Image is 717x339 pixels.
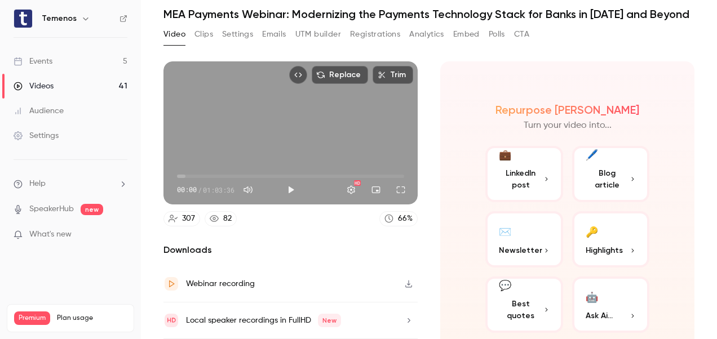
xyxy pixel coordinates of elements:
span: New [318,314,341,327]
div: 🖊️ [586,148,598,163]
div: Local speaker recordings in FullHD [186,314,341,327]
h6: Temenos [42,13,77,24]
li: help-dropdown-opener [14,178,127,190]
span: Premium [14,311,50,325]
div: 🔑 [586,222,598,240]
span: Best quotes [499,298,543,322]
button: Turn on miniplayer [365,179,387,201]
span: Highlights [586,244,623,256]
div: 66 % [398,213,413,225]
button: UTM builder [295,25,341,43]
div: HD [354,180,361,186]
div: Settings [14,130,59,141]
button: Polls [489,25,505,43]
span: Plan usage [57,314,127,323]
span: What's new [29,229,72,240]
span: / [198,185,202,195]
button: Analytics [409,25,444,43]
button: Play [280,179,302,201]
button: Embed video [289,66,307,84]
span: Blog article [586,167,630,191]
div: 🤖 [586,288,598,305]
div: 💼 [499,148,511,163]
span: LinkedIn post [499,167,543,191]
button: Replace [312,66,368,84]
div: 82 [223,213,232,225]
div: Videos [14,81,54,92]
h1: MEA Payments Webinar: Modernizing the Payments Technology Stack for Banks in [DATE] and Beyond [163,7,694,21]
div: 307 [182,213,195,225]
a: SpeakerHub [29,203,74,215]
button: Video [163,25,185,43]
button: Settings [340,179,362,201]
span: Help [29,178,46,190]
button: Settings [222,25,253,43]
p: Turn your video into... [524,119,612,132]
span: Newsletter [499,244,542,256]
button: Trim [373,66,413,84]
span: new [81,204,103,215]
button: Clips [194,25,213,43]
button: Mute [237,179,259,201]
a: 66% [379,211,418,226]
button: Emails [262,25,286,43]
img: Temenos [14,10,32,28]
div: Events [14,56,52,67]
button: 🔑Highlights [572,211,650,267]
div: 💬 [499,278,511,293]
button: 💼LinkedIn post [485,146,563,202]
button: Full screen [390,179,412,201]
iframe: Noticeable Trigger [114,230,127,240]
span: 00:00 [177,185,197,195]
span: 01:03:36 [203,185,234,195]
h2: Downloads [163,243,418,257]
button: Registrations [350,25,400,43]
div: 00:00 [177,185,234,195]
div: Webinar recording [186,277,255,291]
button: 💬Best quotes [485,276,563,333]
button: ✉️Newsletter [485,211,563,267]
h2: Repurpose [PERSON_NAME] [495,103,639,117]
div: Audience [14,105,64,117]
button: 🖊️Blog article [572,146,650,202]
span: Ask Ai... [586,310,613,322]
a: 82 [205,211,237,226]
a: 307 [163,211,200,226]
button: Embed [453,25,480,43]
button: 🤖Ask Ai... [572,276,650,333]
div: ✉️ [499,222,511,240]
button: CTA [514,25,529,43]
